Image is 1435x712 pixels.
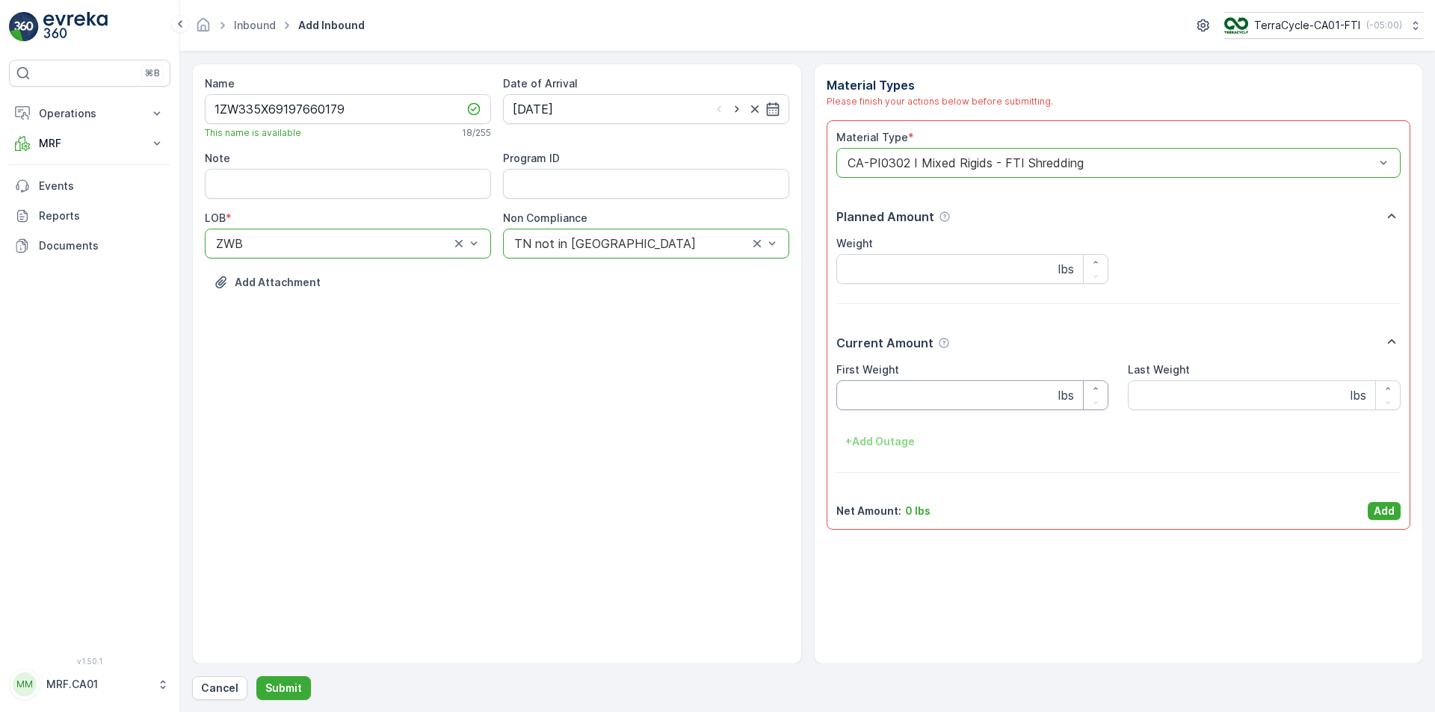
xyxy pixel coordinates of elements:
[939,211,951,223] div: Help Tooltip Icon
[503,77,578,90] label: Date of Arrival
[836,237,873,250] label: Weight
[9,657,170,666] span: v 1.50.1
[9,129,170,158] button: MRF
[205,270,330,294] button: Upload File
[836,504,901,518] p: Net Amount :
[235,275,321,290] p: Add Attachment
[9,171,170,201] a: Events
[1374,504,1395,518] p: Add
[46,677,149,692] p: MRF.CA01
[13,672,37,696] div: MM
[1368,502,1401,520] button: Add
[827,94,1411,108] div: Please finish your actions below before submitting.
[503,211,587,224] label: Non Compliance
[845,434,915,449] p: + Add Outage
[265,681,302,696] p: Submit
[145,67,160,79] p: ⌘B
[1351,386,1366,404] p: lbs
[39,208,164,223] p: Reports
[205,127,301,139] span: This name is available
[1058,260,1074,278] p: lbs
[9,12,39,42] img: logo
[1224,12,1423,39] button: TerraCycle-CA01-FTI(-05:00)
[205,211,226,224] label: LOB
[836,334,933,352] p: Current Amount
[503,94,789,124] input: dd/mm/yyyy
[192,676,247,700] button: Cancel
[201,681,238,696] p: Cancel
[43,12,108,42] img: logo_light-DOdMpM7g.png
[195,22,212,35] a: Homepage
[905,504,931,518] p: 0 lbs
[836,363,899,376] label: First Weight
[234,19,276,31] a: Inbound
[9,99,170,129] button: Operations
[503,152,560,164] label: Program ID
[295,18,368,33] span: Add Inbound
[9,669,170,700] button: MMMRF.CA01
[836,430,924,453] button: +Add Outage
[1058,386,1074,404] p: lbs
[39,238,164,253] p: Documents
[205,77,235,90] label: Name
[836,131,908,143] label: Material Type
[1254,18,1360,33] p: TerraCycle-CA01-FTI
[9,201,170,231] a: Reports
[1128,363,1190,376] label: Last Weight
[9,231,170,261] a: Documents
[462,127,491,139] p: 18 / 255
[938,337,950,349] div: Help Tooltip Icon
[256,676,311,700] button: Submit
[1224,17,1248,34] img: TC_BVHiTW6.png
[39,106,141,121] p: Operations
[39,179,164,194] p: Events
[39,136,141,151] p: MRF
[827,76,1411,94] p: Material Types
[836,208,934,226] p: Planned Amount
[205,152,230,164] label: Note
[1366,19,1402,31] p: ( -05:00 )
